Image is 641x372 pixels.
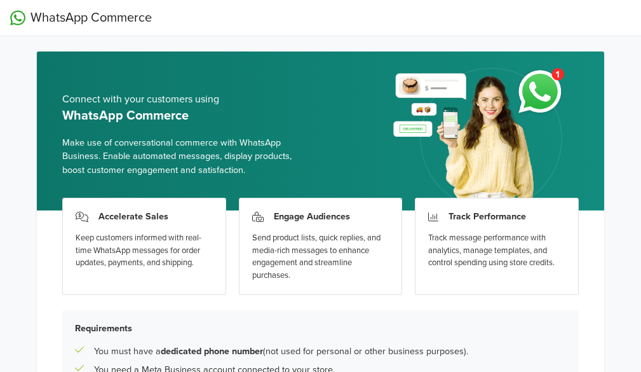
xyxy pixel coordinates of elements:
h3: Track Performance [449,211,526,222]
h3: Engage Audiences [274,211,350,222]
h3: Accelerate Sales [98,211,168,222]
div: Keep customers informed with real-time WhatsApp messages for order updates, payments, and shipping. [76,232,213,270]
img: WhatsApp [10,10,25,25]
h5: WhatsApp Commerce [62,108,311,123]
div: Track message performance with analytics, manage templates, and control spending using store cred... [428,232,565,270]
div: Send product lists, quick replies, and media-rich messages to enhance engagement and streamline p... [252,232,389,282]
p: You must have a (not used for personal or other business purposes). [94,345,468,359]
h5: Requirements [75,323,566,334]
span: Make use of conversational commerce with WhatsApp Business. Enable automated messages, display pr... [62,136,311,177]
b: dedicated phone number [161,346,263,357]
h5: Connect with your customers using [62,93,311,106]
span: WhatsApp Commerce [30,8,152,27]
img: whatsapp_setup_banner [382,60,579,210]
